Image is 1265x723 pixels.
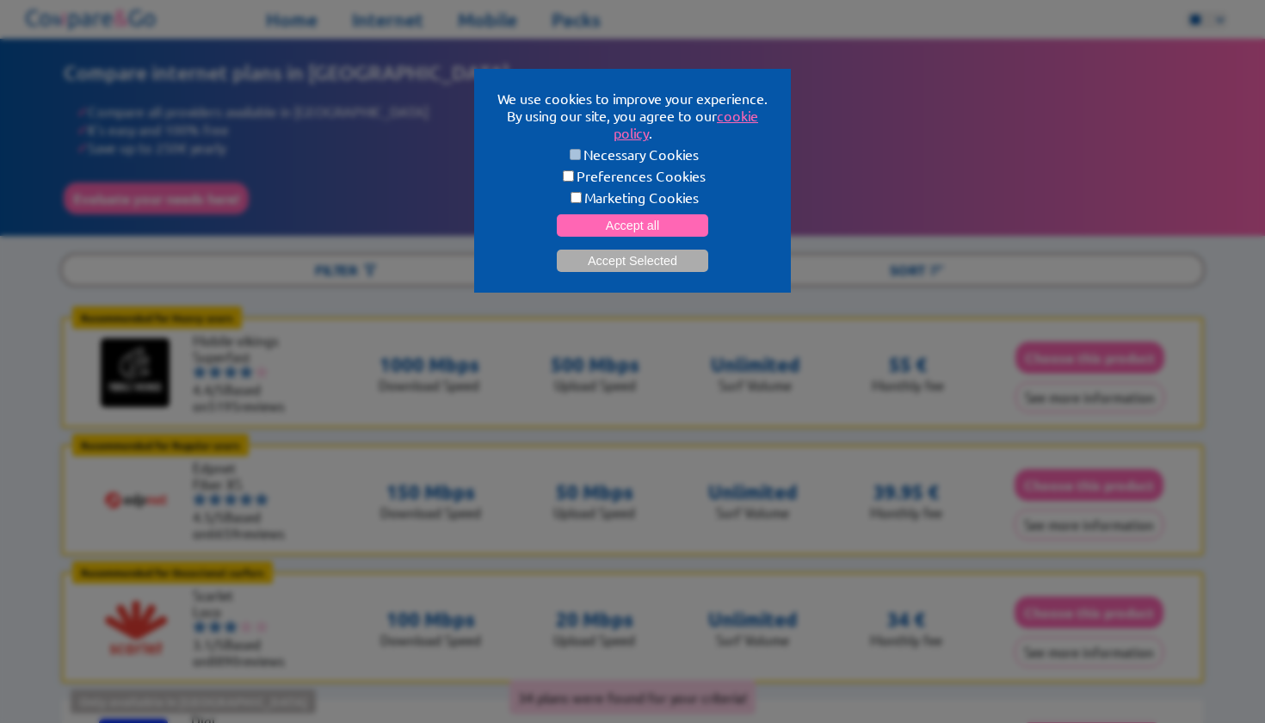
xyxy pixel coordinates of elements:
button: Accept Selected [557,250,708,272]
p: We use cookies to improve your experience. By using our site, you agree to our . [495,90,770,141]
label: Necessary Cookies [495,145,770,163]
label: Marketing Cookies [495,188,770,206]
input: Marketing Cookies [571,192,582,203]
input: Preferences Cookies [563,170,574,182]
input: Necessary Cookies [570,149,581,160]
button: Accept all [557,214,708,237]
label: Preferences Cookies [495,167,770,184]
a: cookie policy [614,107,759,141]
